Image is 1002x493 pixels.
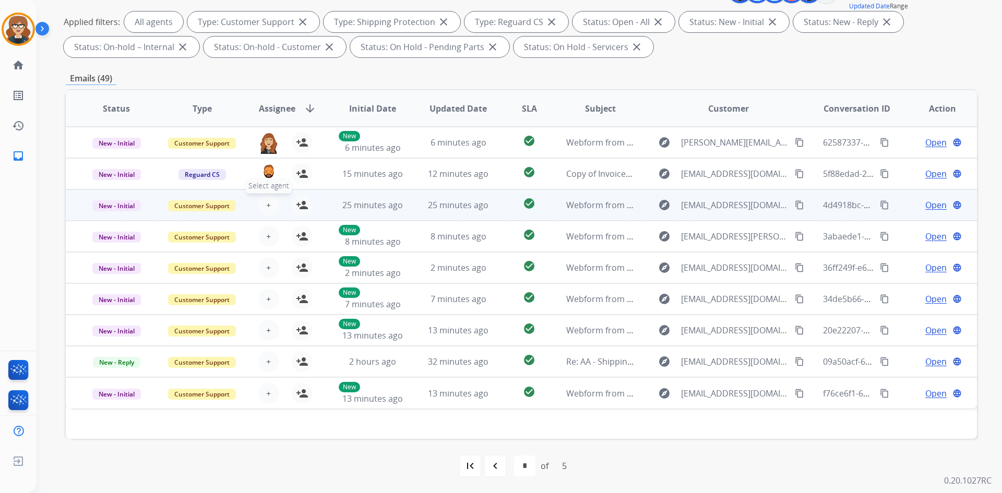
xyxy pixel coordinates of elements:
[891,90,977,127] th: Action
[925,324,947,336] span: Open
[258,288,279,309] button: +
[658,387,671,400] mat-icon: explore
[658,293,671,305] mat-icon: explore
[296,199,308,211] mat-icon: person_add
[566,388,803,399] span: Webform from [EMAIL_ADDRESS][DOMAIN_NAME] on [DATE]
[464,11,568,32] div: Type: Reguard CS
[428,168,488,179] span: 12 minutes ago
[566,324,803,336] span: Webform from [EMAIL_ADDRESS][DOMAIN_NAME] on [DATE]
[708,102,749,115] span: Customer
[681,136,789,149] span: [PERSON_NAME][EMAIL_ADDRESS][PERSON_NAME][DOMAIN_NAME]
[679,11,789,32] div: Status: New - Initial
[823,262,975,273] span: 36ff249f-e647-401e-b6db-3cc883fef8de
[437,16,450,28] mat-icon: close
[823,137,983,148] span: 62587337-805c-47c2-8782-48019de02e8c
[566,137,932,148] span: Webform from [PERSON_NAME][EMAIL_ADDRESS][PERSON_NAME][DOMAIN_NAME] on [DATE]
[266,293,271,305] span: +
[523,229,535,241] mat-icon: check_circle
[554,455,575,476] div: 5
[795,138,804,147] mat-icon: content_copy
[823,168,983,179] span: 5f88edad-2472-4d62-8a40-c5000035610a
[952,138,962,147] mat-icon: language
[12,89,25,102] mat-icon: list_alt
[296,293,308,305] mat-icon: person_add
[849,2,908,10] span: Range
[566,168,747,179] span: Copy of Invoice for Customer [PERSON_NAME]
[92,200,141,211] span: New - Initial
[566,356,935,367] span: Re: AA - Shipping Protection Contract ID: a6292ba1-c080-4bc7-8aaa-1bf98f9c4655_Shawty King
[92,326,141,336] span: New - Initial
[342,199,403,211] span: 25 minutes ago
[187,11,319,32] div: Type: Customer Support
[523,386,535,398] mat-icon: check_circle
[658,167,671,180] mat-icon: explore
[681,199,789,211] span: [EMAIL_ADDRESS][DOMAIN_NAME]
[345,298,401,310] span: 7 minutes ago
[925,230,947,243] span: Open
[431,231,486,242] span: 8 minutes ago
[193,102,212,115] span: Type
[658,324,671,336] mat-icon: explore
[523,135,535,147] mat-icon: check_circle
[296,355,308,368] mat-icon: person_add
[795,200,804,210] mat-icon: content_copy
[523,322,535,335] mat-icon: check_circle
[681,230,789,243] span: [EMAIL_ADDRESS][PERSON_NAME][DOMAIN_NAME]
[681,261,789,274] span: [EMAIL_ADDRESS][DOMAIN_NAME]
[12,59,25,71] mat-icon: home
[266,261,271,274] span: +
[92,294,141,305] span: New - Initial
[823,356,980,367] span: 09a50acf-6c6d-4994-beef-41aa121697b9
[880,232,889,241] mat-icon: content_copy
[296,16,309,28] mat-icon: close
[339,319,360,329] p: New
[296,387,308,400] mat-icon: person_add
[486,41,499,53] mat-icon: close
[658,261,671,274] mat-icon: explore
[428,199,488,211] span: 25 minutes ago
[93,357,140,368] span: New - Reply
[823,388,976,399] span: f76ce6f1-6275-4fc5-90db-1dcf0ba34e66
[523,260,535,272] mat-icon: check_circle
[824,102,890,115] span: Conversation ID
[523,291,535,304] mat-icon: check_circle
[431,137,486,148] span: 6 minutes ago
[652,16,664,28] mat-icon: close
[793,11,903,32] div: Status: New - Reply
[168,138,236,149] span: Customer Support
[952,294,962,304] mat-icon: language
[925,355,947,368] span: Open
[795,357,804,366] mat-icon: content_copy
[342,393,403,404] span: 13 minutes ago
[204,37,346,57] div: Status: On-hold - Customer
[952,169,962,178] mat-icon: language
[658,136,671,149] mat-icon: explore
[795,263,804,272] mat-icon: content_copy
[795,232,804,241] mat-icon: content_copy
[296,324,308,336] mat-icon: person_add
[168,389,236,400] span: Customer Support
[296,167,308,180] mat-icon: person_add
[296,136,308,149] mat-icon: person_add
[345,142,401,153] span: 6 minutes ago
[92,232,141,243] span: New - Initial
[566,231,867,242] span: Webform from [EMAIL_ADDRESS][PERSON_NAME][DOMAIN_NAME] on [DATE]
[795,169,804,178] mat-icon: content_copy
[880,169,889,178] mat-icon: content_copy
[428,356,488,367] span: 32 minutes ago
[431,262,486,273] span: 2 minutes ago
[345,267,401,279] span: 2 minutes ago
[952,357,962,366] mat-icon: language
[766,16,779,28] mat-icon: close
[880,294,889,304] mat-icon: content_copy
[4,15,33,44] img: avatar
[925,293,947,305] span: Open
[952,200,962,210] mat-icon: language
[523,166,535,178] mat-icon: check_circle
[880,200,889,210] mat-icon: content_copy
[296,261,308,274] mat-icon: person_add
[258,257,279,278] button: +
[339,225,360,235] p: New
[349,356,396,367] span: 2 hours ago
[514,37,653,57] div: Status: On Hold - Servicers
